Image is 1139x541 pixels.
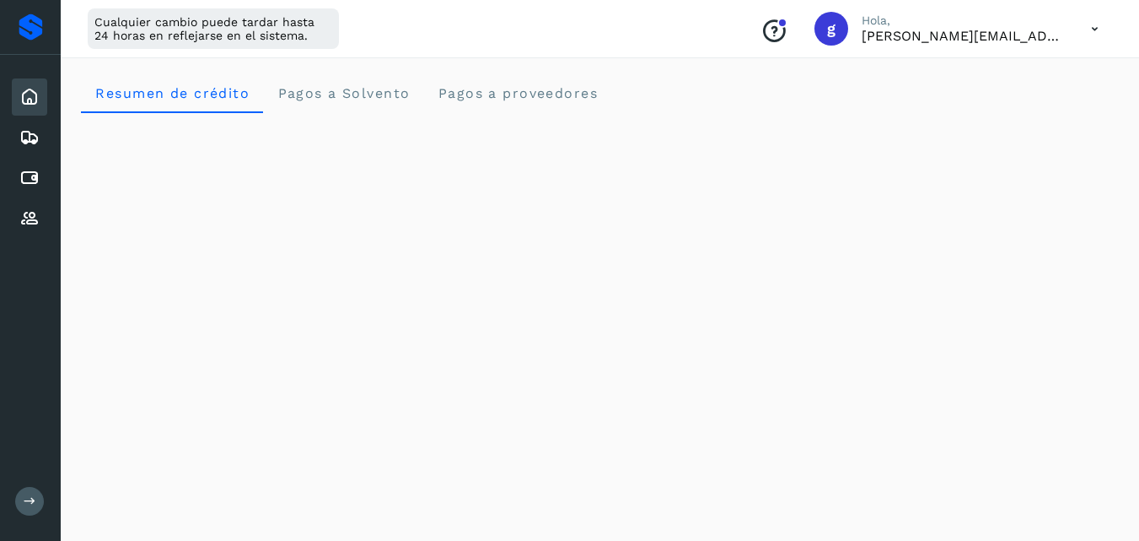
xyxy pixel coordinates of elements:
[88,8,339,49] div: Cualquier cambio puede tardar hasta 24 horas en reflejarse en el sistema.
[12,200,47,237] div: Proveedores
[437,85,598,101] span: Pagos a proveedores
[277,85,410,101] span: Pagos a Solvento
[12,160,47,197] div: Cuentas por pagar
[862,14,1064,28] p: Hola,
[862,28,1064,44] p: g.gonzalez@eailogistics.com
[94,85,250,101] span: Resumen de crédito
[12,119,47,156] div: Embarques
[12,78,47,116] div: Inicio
